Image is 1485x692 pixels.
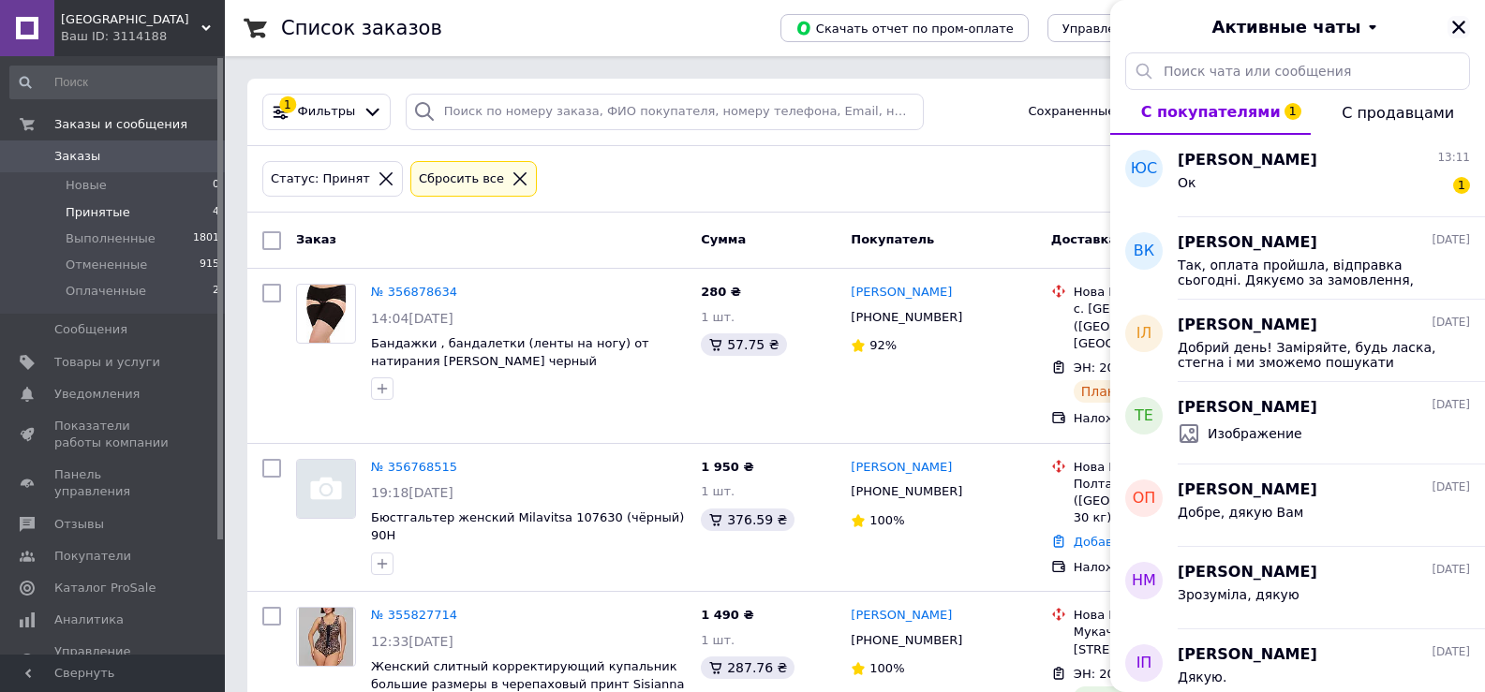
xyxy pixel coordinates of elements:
span: 1 [1285,103,1301,120]
span: 0 [213,177,219,194]
button: Активные чаты [1163,15,1433,39]
div: Нова Пошта [1074,607,1276,624]
span: Покупатель [851,232,934,246]
span: Сумма [701,232,746,246]
span: ТЕ [1135,405,1153,427]
span: Заказ [296,232,336,246]
button: Закрыть [1448,16,1470,38]
span: Заказы и сообщения [54,116,187,133]
span: [PERSON_NAME] [1178,315,1317,336]
span: Скачать отчет по пром-оплате [795,20,1014,37]
span: [PERSON_NAME] [1178,397,1317,419]
span: ЭН: 20451225132582 [1074,361,1208,375]
span: Товары и услуги [54,354,160,371]
span: Панель управления [54,466,173,500]
button: ОП[PERSON_NAME][DATE]Добре, дякую Вам [1110,464,1485,547]
a: Бюстгальтер женский Milavitsa 107630 (чёрный) 90H [371,510,684,542]
span: 100% [869,513,904,527]
h1: Список заказов [281,17,442,39]
button: ВК[PERSON_NAME][DATE]Так, оплата пройшла, відправка сьогодні. Дякуємо за замовлення, гарного дня! [1110,217,1485,300]
button: ТЕ[PERSON_NAME][DATE]Изображение [1110,382,1485,464]
span: 92% [869,338,897,352]
span: 12:33[DATE] [371,634,453,649]
span: 280 ₴ [701,285,741,299]
a: Фото товару [296,607,356,667]
span: 1801 [193,230,219,247]
a: Бандажки , бандалетки (ленты на ногу) от натирания [PERSON_NAME] черный [371,336,649,368]
span: Доставка и оплата [1051,232,1183,246]
button: ІЛ[PERSON_NAME][DATE]Добрий день! Заміряйте, будь ласка, стегна і ми зможемо пошукати [1110,300,1485,382]
a: № 356878634 [371,285,457,299]
span: Ок [1178,175,1195,190]
span: ВК [1134,241,1154,262]
span: ЮС [1131,158,1157,180]
span: 1 шт. [701,310,735,324]
span: Добре, дякую Вам [1178,505,1303,520]
span: Оплаченные [66,283,146,300]
span: Покупатели [54,548,131,565]
div: 1 [279,96,296,113]
span: [PERSON_NAME] [1178,232,1317,254]
span: Так, оплата пройшла, відправка сьогодні. Дякуємо за замовлення, гарного дня! [1178,258,1444,287]
span: Управление статусами [1062,22,1210,36]
span: Дякую. [1178,670,1226,685]
span: [DATE] [1432,232,1470,248]
span: Фильтры [298,103,356,121]
span: 13:11 [1437,150,1470,166]
span: [DATE] [1432,644,1470,660]
span: Добрий день! Заміряйте, будь ласка, стегна і ми зможемо пошукати [1178,340,1444,370]
a: Фото товару [296,459,356,519]
span: Каталог ProSale [54,580,156,596]
span: Уведомления [54,386,140,403]
span: Новые [66,177,107,194]
div: с. [GEOGRAPHIC_DATA] ([GEOGRAPHIC_DATA].), №1: [GEOGRAPHIC_DATA], 5е [1074,301,1276,352]
a: [PERSON_NAME] [851,459,952,477]
span: ІП [1136,653,1152,674]
span: 1 950 ₴ [701,460,753,474]
a: Фото товару [296,284,356,344]
div: Полтава ([GEOGRAPHIC_DATA].), №16 (до 30 кг): просп. Миру, 28 [1074,476,1276,527]
a: № 356768515 [371,460,457,474]
span: Управление сайтом [54,643,173,677]
span: Заказы [54,148,100,165]
span: [DATE] [1432,479,1470,495]
div: Наложенный платеж [1074,559,1276,576]
span: [PERSON_NAME] [1178,479,1317,501]
span: Показатели работы компании [54,418,173,451]
a: [PERSON_NAME] [851,284,952,302]
button: С продавцами [1311,90,1485,135]
input: Поиск по номеру заказа, ФИО покупателя, номеру телефона, Email, номеру накладной [406,94,924,130]
div: Планируемый [1074,380,1185,403]
a: № 355827714 [371,608,457,622]
span: Активные чаты [1212,15,1361,39]
span: Зрозуміла, дякую [1178,587,1299,602]
span: [PERSON_NAME] [1178,562,1317,583]
span: Изображение [1208,424,1302,443]
a: Добавить ЭН [1074,535,1156,549]
span: Аналитика [54,611,124,628]
button: Управление статусами [1047,14,1225,42]
span: Выполненные [66,230,156,247]
button: Скачать отчет по пром-оплате [780,14,1029,42]
span: Отмененные [66,257,147,273]
span: 100% [869,661,904,675]
div: Статус: Принят [267,169,374,189]
div: 287.76 ₴ [701,656,794,679]
span: Отзывы [54,516,104,533]
span: [DATE] [1432,562,1470,578]
span: ЭН: 20451220399807 [1074,667,1208,681]
a: [PERSON_NAME] [851,607,952,625]
img: Фото товару [299,608,353,666]
div: Нова Пошта [1074,284,1276,301]
span: С продавцами [1342,104,1454,122]
div: Нова Пошта [1074,459,1276,476]
input: Поиск [9,66,221,99]
span: 19:18[DATE] [371,485,453,500]
div: Сбросить все [415,169,508,189]
button: ЮС[PERSON_NAME]13:11Ок1 [1110,135,1485,217]
div: [PHONE_NUMBER] [847,479,966,504]
span: [PERSON_NAME] [1178,644,1317,666]
span: ІЛ [1136,323,1152,345]
div: [PHONE_NUMBER] [847,628,966,653]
